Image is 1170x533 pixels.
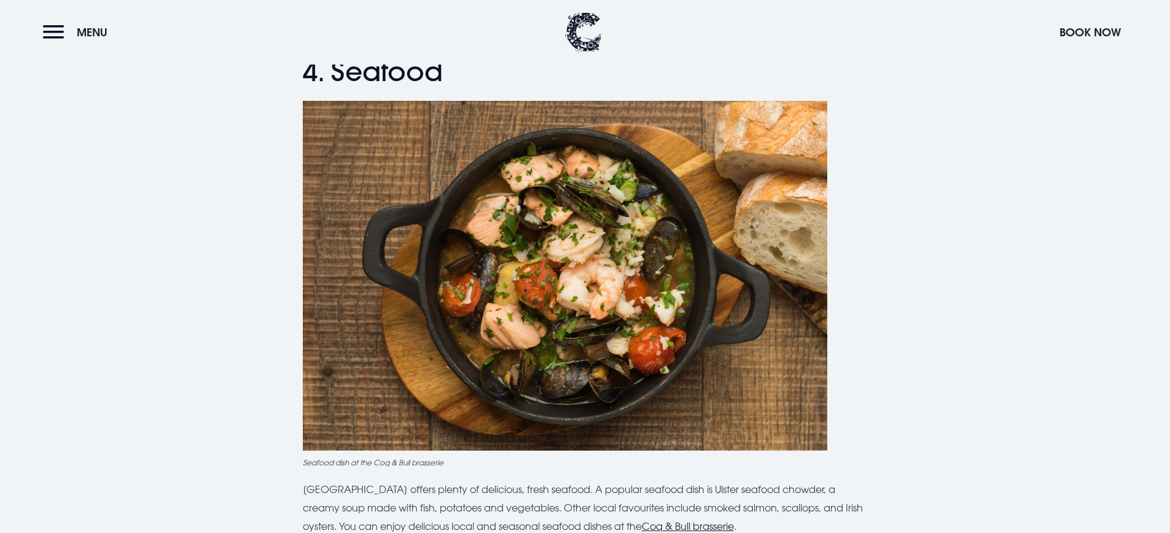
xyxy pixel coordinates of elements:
span: Menu [77,25,107,39]
button: Book Now [1053,19,1127,45]
h2: 4. Seafood [303,55,868,88]
figcaption: Seafood dish at the Coq & Bull brasserie [303,457,868,468]
button: Menu [43,19,114,45]
img: Clandeboye Lodge [565,12,602,52]
img: Traditional Northern Irish seafood chowder [303,101,827,451]
a: Coq & Bull brasserie [642,520,734,532]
